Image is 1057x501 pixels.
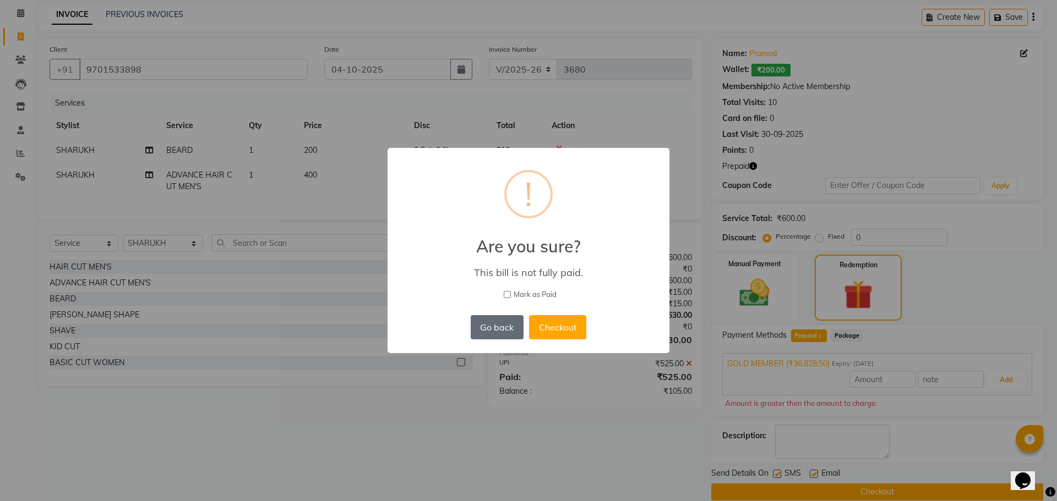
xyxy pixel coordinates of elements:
[388,223,669,256] h2: Are you sure?
[404,266,653,279] div: This bill is not fully paid.
[471,315,524,339] button: Go back
[1011,457,1046,490] iframe: chat widget
[514,289,557,300] span: Mark as Paid
[504,291,511,298] input: Mark as Paid
[525,172,532,216] div: !
[529,315,586,339] button: Checkout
